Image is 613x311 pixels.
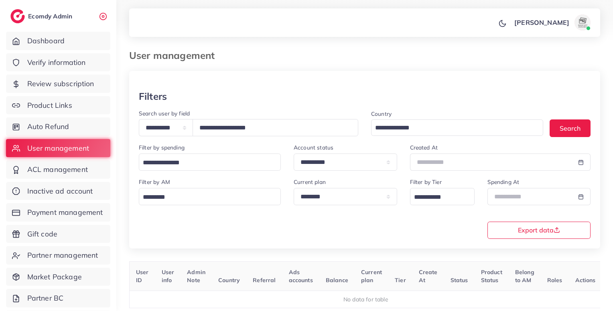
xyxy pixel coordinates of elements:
span: Verify information [27,57,86,68]
div: Search for option [139,153,281,171]
span: User management [27,143,89,153]
span: Partner management [27,250,98,261]
input: Search for option [411,191,464,204]
span: Current plan [361,269,382,284]
span: Status [451,277,468,284]
span: Roles [547,277,562,284]
input: Search for option [140,191,270,204]
label: Spending At [487,178,520,186]
span: Product Links [27,100,72,111]
a: Partner management [6,246,110,265]
img: avatar [574,14,591,30]
span: Dashboard [27,36,65,46]
label: Filter by AM [139,178,170,186]
span: User ID [136,269,149,284]
a: Verify information [6,53,110,72]
a: Partner BC [6,289,110,307]
span: Product Status [481,269,502,284]
span: Partner BC [27,293,64,303]
span: Market Package [27,272,82,282]
p: [PERSON_NAME] [514,18,569,27]
a: Inactive ad account [6,182,110,200]
div: No data for table [134,295,598,303]
img: logo [10,9,25,23]
label: Current plan [294,178,326,186]
span: Balance [326,277,348,284]
h3: Filters [139,91,167,102]
span: Belong to AM [515,269,534,284]
span: User info [162,269,175,284]
a: Payment management [6,203,110,222]
span: Ads accounts [289,269,313,284]
a: ACL management [6,160,110,179]
div: Search for option [371,119,543,136]
a: Review subscription [6,75,110,93]
input: Search for option [140,157,270,169]
h2: Ecomdy Admin [28,12,74,20]
a: Auto Refund [6,117,110,136]
span: Referral [253,277,276,284]
span: Payment management [27,207,103,218]
input: Search for option [372,122,533,134]
span: Create At [419,269,438,284]
span: Review subscription [27,79,94,89]
a: User management [6,139,110,158]
button: Search [550,119,591,137]
label: Country [371,110,392,118]
label: Search user by field [139,109,190,117]
div: Search for option [139,188,281,205]
div: Search for option [410,188,475,205]
a: Gift code [6,225,110,243]
label: Created At [410,143,438,151]
a: Market Package [6,268,110,286]
a: logoEcomdy Admin [10,9,74,23]
span: Auto Refund [27,121,69,132]
span: Gift code [27,229,57,239]
a: [PERSON_NAME]avatar [510,14,594,30]
label: Filter by Tier [410,178,442,186]
span: Country [218,277,240,284]
span: Inactive ad account [27,186,93,196]
span: Export data [518,227,560,233]
label: Filter by spending [139,143,185,151]
h3: User management [129,50,221,61]
a: Dashboard [6,32,110,50]
span: ACL management [27,164,88,175]
label: Account status [294,143,333,151]
span: Tier [395,277,406,284]
button: Export data [487,222,591,239]
span: Admin Note [187,269,205,284]
span: Actions [575,277,596,284]
a: Product Links [6,96,110,115]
